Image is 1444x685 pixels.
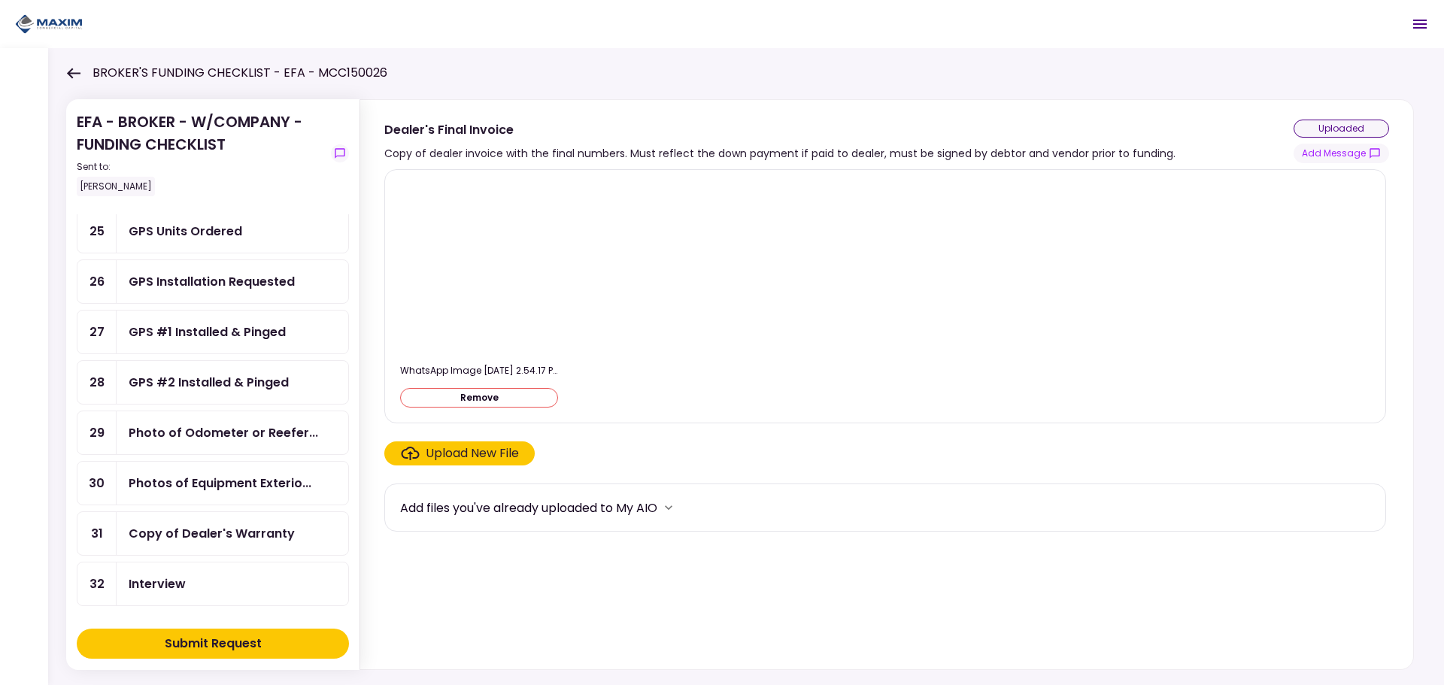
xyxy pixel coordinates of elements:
[77,310,349,354] a: 27GPS #1 Installed & Pinged
[384,120,1176,139] div: Dealer's Final Invoice
[77,311,117,353] div: 27
[77,461,349,505] a: 30Photos of Equipment Exterior
[657,496,680,519] button: more
[15,13,83,35] img: Partner icon
[400,388,558,408] button: Remove
[426,444,519,462] div: Upload New File
[165,635,262,653] div: Submit Request
[400,364,558,377] div: WhatsApp Image 2025-08-21 at 2.54.17 PM (1) (1).jpeg
[77,259,349,304] a: 26GPS Installation Requested
[129,474,311,493] div: Photos of Equipment Exterior
[1294,120,1389,138] div: uploaded
[77,562,117,605] div: 32
[77,360,349,405] a: 28GPS #2 Installed & Pinged
[129,524,295,543] div: Copy of Dealer's Warranty
[1294,144,1389,163] button: show-messages
[77,511,349,556] a: 31Copy of Dealer's Warranty
[77,177,155,196] div: [PERSON_NAME]
[129,423,318,442] div: Photo of Odometer or Reefer hours
[77,111,325,196] div: EFA - BROKER - W/COMPANY - FUNDING CHECKLIST
[129,574,186,593] div: Interview
[77,512,117,555] div: 31
[77,260,117,303] div: 26
[400,499,657,517] div: Add files you've already uploaded to My AIO
[93,64,387,82] h1: BROKER'S FUNDING CHECKLIST - EFA - MCC150026
[77,462,117,505] div: 30
[77,210,117,253] div: 25
[384,144,1176,162] div: Copy of dealer invoice with the final numbers. Must reflect the down payment if paid to dealer, m...
[129,272,295,291] div: GPS Installation Requested
[77,411,117,454] div: 29
[77,361,117,404] div: 28
[384,441,535,465] span: Click here to upload the required document
[77,411,349,455] a: 29Photo of Odometer or Reefer hours
[77,209,349,253] a: 25GPS Units Ordered
[77,629,349,659] button: Submit Request
[331,144,349,162] button: show-messages
[129,373,289,392] div: GPS #2 Installed & Pinged
[1402,6,1438,42] button: Open menu
[129,323,286,341] div: GPS #1 Installed & Pinged
[77,160,325,174] div: Sent to:
[359,99,1414,670] div: Dealer's Final InvoiceCopy of dealer invoice with the final numbers. Must reflect the down paymen...
[129,222,242,241] div: GPS Units Ordered
[77,562,349,606] a: 32Interview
